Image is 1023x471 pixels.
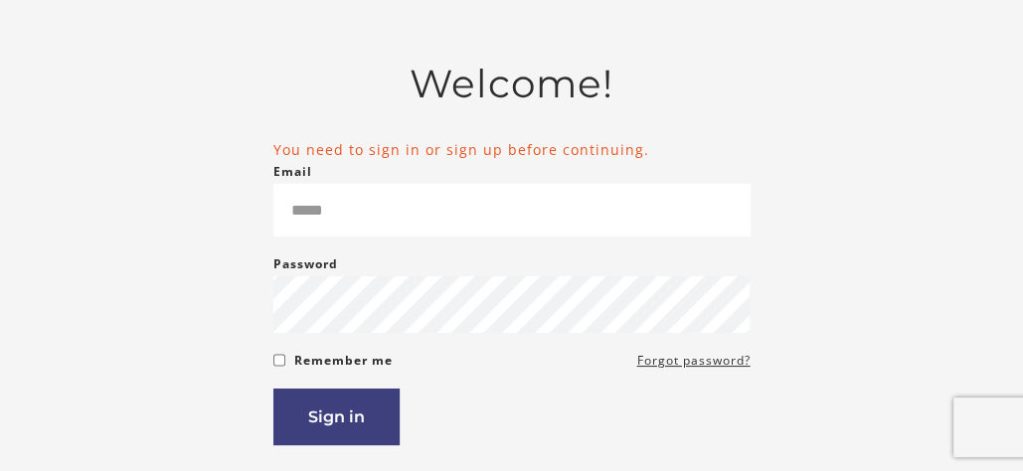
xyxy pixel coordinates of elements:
[637,349,751,373] a: Forgot password?
[273,389,400,445] button: Sign in
[273,252,338,276] label: Password
[273,160,312,184] label: Email
[273,139,751,160] li: You need to sign in or sign up before continuing.
[293,349,392,373] label: Remember me
[273,61,751,107] h2: Welcome!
